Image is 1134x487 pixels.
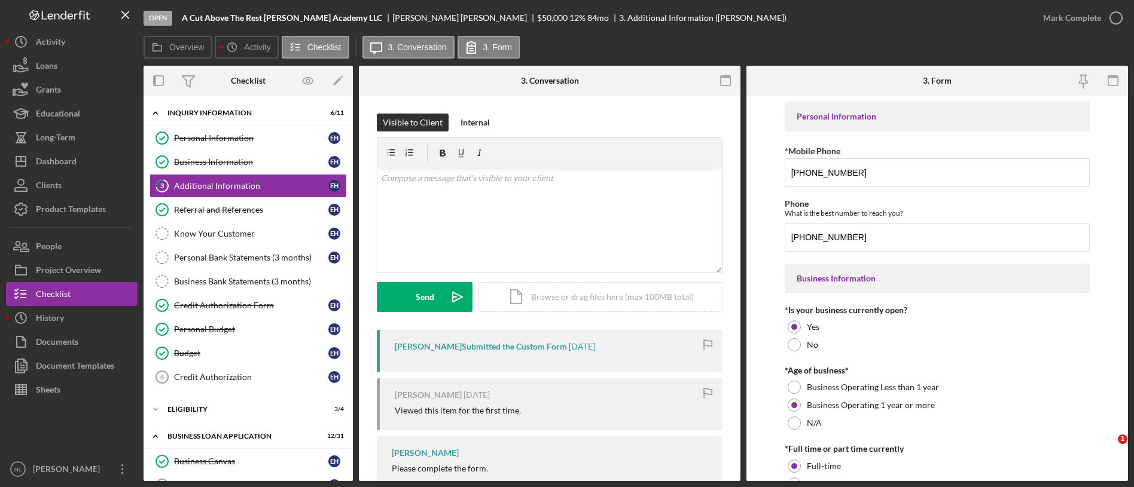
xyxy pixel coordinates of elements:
[160,182,164,189] tspan: 3
[328,323,340,335] div: E H
[174,301,328,310] div: Credit Authorization Form
[36,102,80,128] div: Educational
[160,373,164,381] tspan: 6
[377,282,472,312] button: Send
[392,13,537,23] div: [PERSON_NAME] [PERSON_NAME]
[807,461,841,471] label: Full-time
[807,400,935,410] label: Business Operating 1 year or more
[6,78,138,102] a: Grants
[785,146,840,156] label: *Mobile Phone
[464,390,490,400] time: 2025-10-09 22:43
[174,205,328,215] div: Referral and References
[785,305,1090,315] div: *Is your business currently open?
[182,13,382,23] b: A Cut Above The Rest [PERSON_NAME] Academy LLC
[6,282,138,306] button: Checklist
[215,36,278,59] button: Activity
[150,269,347,293] a: Business Bank Statements (3 months)
[6,258,138,282] a: Project Overview
[395,390,462,400] div: [PERSON_NAME]
[322,433,344,440] div: 12 / 31
[392,448,459,458] div: [PERSON_NAME]
[785,444,1090,454] div: *Full time or part time currently
[6,30,138,54] a: Activity
[150,126,347,150] a: Personal InformationEH
[36,234,62,261] div: People
[14,466,22,473] text: NL
[150,449,347,473] a: Business CanvasEH
[797,274,1078,283] div: Business Information
[36,197,106,224] div: Product Templates
[587,13,609,23] div: 84 mo
[807,418,822,428] label: N/A
[30,457,108,484] div: [PERSON_NAME]
[36,78,61,105] div: Grants
[174,372,328,382] div: Credit Authorization
[231,76,266,85] div: Checklist
[36,54,57,81] div: Loans
[150,222,347,246] a: Know Your CustomerEH
[169,42,204,52] label: Overview
[383,114,443,131] div: Visible to Client
[174,324,328,334] div: Personal Budget
[392,464,488,473] div: Please complete the form.
[416,282,434,312] div: Send
[6,330,138,354] button: Documents
[150,317,347,341] a: Personal BudgetEH
[36,30,65,57] div: Activity
[36,330,78,357] div: Documents
[569,13,586,23] div: 12 %
[328,371,340,383] div: E H
[6,306,138,330] button: History
[282,36,349,59] button: Checklist
[6,173,138,197] button: Clients
[150,293,347,317] a: Credit Authorization FormEH
[797,112,1078,121] div: Personal Information
[174,157,328,167] div: Business Information
[6,234,138,258] button: People
[395,342,567,351] div: [PERSON_NAME] Submitted the Custom Form
[328,180,340,192] div: E H
[36,354,114,381] div: Document Templates
[6,54,138,78] button: Loans
[1031,6,1128,30] button: Mark Complete
[150,174,347,198] a: 3Additional InformationEH
[388,42,447,52] label: 3. Conversation
[461,114,490,131] div: Internal
[328,299,340,311] div: E H
[174,348,328,358] div: Budget
[923,76,952,85] div: 3. Form
[167,109,314,117] div: INQUIRY INFORMATION
[6,125,138,149] a: Long-Term
[174,229,328,238] div: Know Your Customer
[150,365,347,389] a: 6Credit AuthorizationEH
[328,455,340,467] div: E H
[6,197,138,221] button: Product Templates
[174,253,328,262] div: Personal Bank Statements (3 months)
[6,102,138,125] button: Educational
[150,150,347,174] a: Business InformationEH
[144,36,212,59] button: Overview
[328,132,340,144] div: E H
[785,198,809,209] label: Phone
[6,149,138,173] button: Dashboard
[458,36,520,59] button: 3. Form
[455,114,496,131] button: Internal
[328,204,340,216] div: E H
[521,76,579,85] div: 3. Conversation
[174,133,328,143] div: Personal Information
[36,282,71,309] div: Checklist
[36,378,60,405] div: Sheets
[322,109,344,117] div: 6 / 11
[807,340,818,350] label: No
[1043,6,1101,30] div: Mark Complete
[174,277,346,286] div: Business Bank Statements (3 months)
[307,42,342,52] label: Checklist
[167,433,314,440] div: BUSINESS LOAN APPLICATION
[144,11,172,26] div: Open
